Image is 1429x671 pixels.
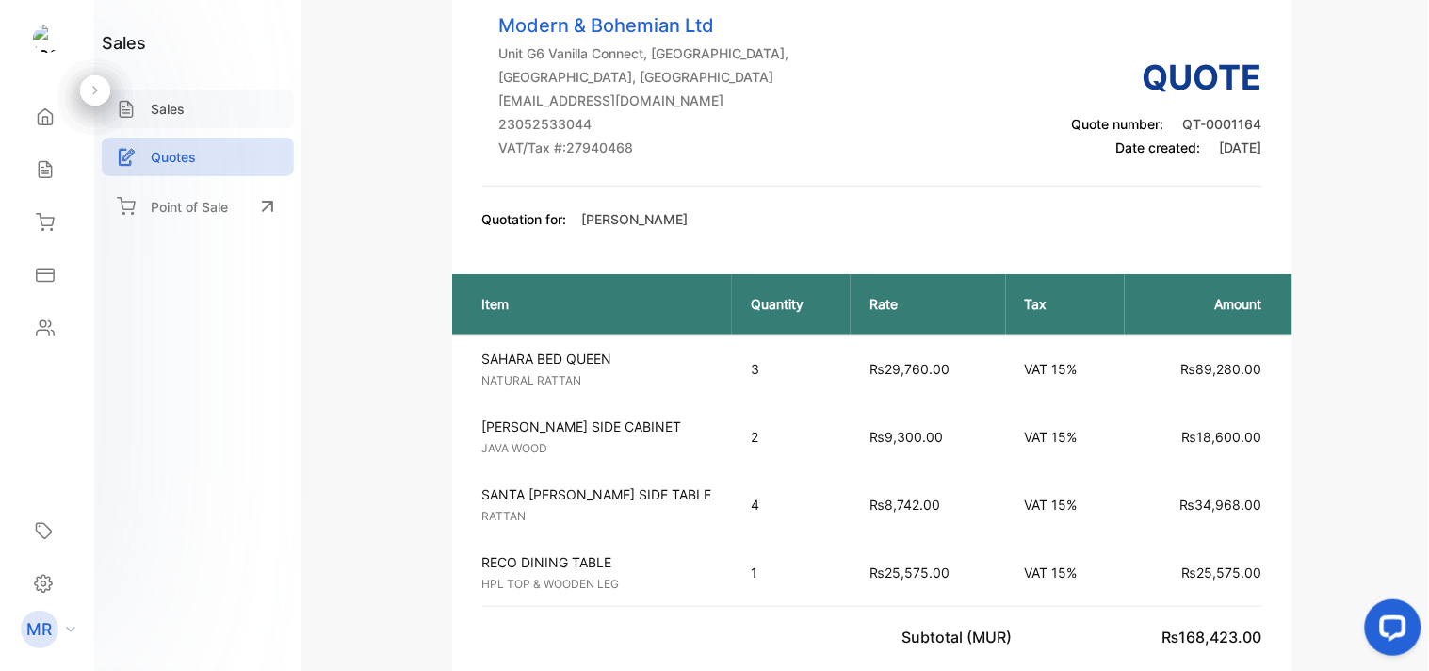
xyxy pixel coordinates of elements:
p: SAHARA BED QUEEN [482,349,731,368]
iframe: LiveChat chat widget [1350,592,1429,671]
p: Quantity [751,294,832,314]
p: NATURAL RATTAN [482,372,731,389]
p: VAT 15% [1025,359,1106,379]
p: SANTA [PERSON_NAME] SIDE TABLE [482,484,731,504]
span: ₨25,575.00 [869,565,950,581]
p: HPL TOP & WOODEN LEG [482,576,731,593]
span: ₨34,968.00 [1180,497,1262,513]
p: VAT/Tax #: 27940468 [499,138,789,157]
a: Sales [102,90,294,128]
p: Item [482,294,713,314]
p: VAT 15% [1025,495,1106,515]
span: ₨8,742.00 [869,497,940,513]
span: ₨29,760.00 [869,361,950,377]
span: ₨18,600.00 [1182,429,1262,445]
p: Modern & Bohemian Ltd [499,11,789,40]
a: Quotes [102,138,294,176]
p: JAVA WOOD [482,440,731,457]
p: Amount [1144,294,1262,314]
h3: Quote [1072,52,1262,103]
p: [EMAIL_ADDRESS][DOMAIN_NAME] [499,90,789,110]
span: ₨89,280.00 [1181,361,1262,377]
p: VAT 15% [1025,563,1106,582]
p: Quote number: [1072,114,1262,134]
p: 3 [751,359,832,379]
p: 4 [751,495,832,515]
p: Quotation for: [482,209,567,229]
p: [PERSON_NAME] SIDE CABINET [482,417,731,436]
p: Unit G6 Vanilla Connect, [GEOGRAPHIC_DATA], [499,43,789,63]
span: QT-0001164 [1183,116,1262,132]
h1: sales [102,30,146,56]
p: MR [27,617,53,642]
p: Sales [151,99,185,119]
p: [GEOGRAPHIC_DATA], [GEOGRAPHIC_DATA] [499,67,789,87]
p: Quotes [151,147,196,167]
a: Point of Sale [102,186,294,227]
span: ₨168,423.00 [1162,628,1262,646]
p: Rate [869,294,986,314]
p: Date created: [1072,138,1262,157]
img: logo [33,25,61,53]
p: Point of Sale [151,197,228,217]
p: 23052533044 [499,114,789,134]
span: [DATE] [1220,139,1262,155]
p: RATTAN [482,508,731,525]
p: 1 [751,563,832,582]
p: [PERSON_NAME] [582,209,689,229]
span: ₨25,575.00 [1182,565,1262,581]
p: RECO DINING TABLE [482,552,731,572]
p: Subtotal (MUR) [902,626,1020,648]
p: Tax [1025,294,1106,314]
span: ₨9,300.00 [869,429,943,445]
p: VAT 15% [1025,427,1106,447]
p: 2 [751,427,832,447]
